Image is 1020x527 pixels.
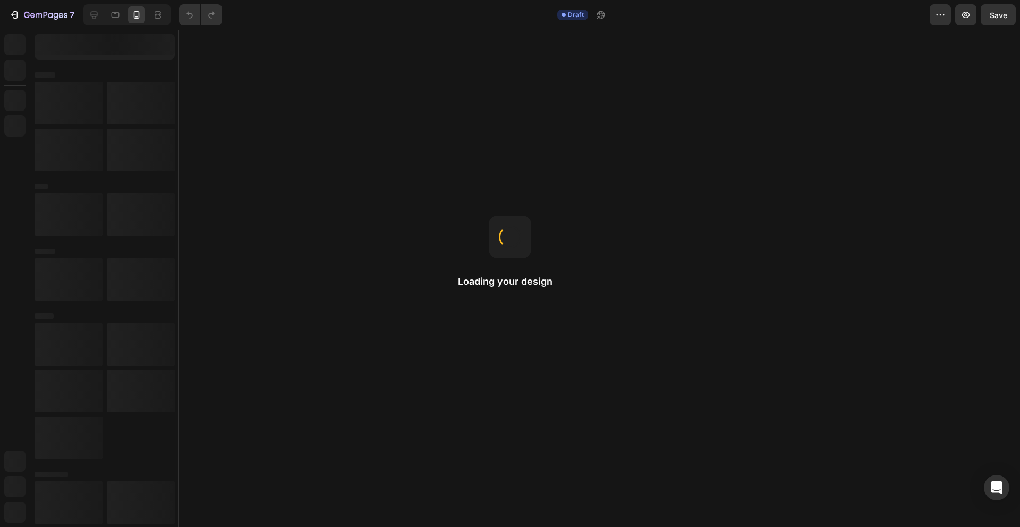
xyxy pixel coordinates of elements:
div: Undo/Redo [179,4,222,25]
p: 7 [70,8,74,21]
button: 7 [4,4,79,25]
button: Save [981,4,1016,25]
span: Draft [568,10,584,20]
div: Open Intercom Messenger [984,475,1009,500]
h2: Loading your design [458,275,562,288]
span: Save [990,11,1007,20]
